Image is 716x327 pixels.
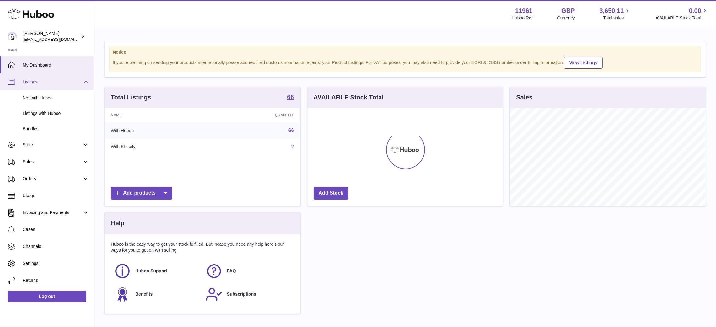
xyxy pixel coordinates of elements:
[23,193,89,199] span: Usage
[135,291,153,297] span: Benefits
[23,277,89,283] span: Returns
[206,263,291,280] a: FAQ
[111,187,172,200] a: Add products
[206,286,291,303] a: Subscriptions
[561,7,575,15] strong: GBP
[288,128,294,133] a: 66
[8,32,17,41] img: internalAdmin-11961@internal.huboo.com
[314,187,348,200] a: Add Stock
[516,93,532,102] h3: Sales
[557,15,575,21] div: Currency
[23,260,89,266] span: Settings
[23,30,80,42] div: [PERSON_NAME]
[227,291,256,297] span: Subscriptions
[113,49,697,55] strong: Notice
[114,263,199,280] a: Huboo Support
[105,122,210,139] td: With Huboo
[512,15,533,21] div: Huboo Ref
[603,15,631,21] span: Total sales
[23,110,89,116] span: Listings with Huboo
[23,126,89,132] span: Bundles
[23,95,89,101] span: Not with Huboo
[287,94,294,100] strong: 66
[564,57,603,69] a: View Listings
[23,159,83,165] span: Sales
[689,7,701,15] span: 0.00
[23,210,83,216] span: Invoicing and Payments
[23,227,89,233] span: Cases
[23,79,83,85] span: Listings
[23,62,89,68] span: My Dashboard
[111,93,151,102] h3: Total Listings
[135,268,167,274] span: Huboo Support
[23,176,83,182] span: Orders
[23,37,92,42] span: [EMAIL_ADDRESS][DOMAIN_NAME]
[600,7,624,15] span: 3,650.11
[111,241,294,253] p: Huboo is the easy way to get your stock fulfilled. But incase you need any help here's our ways f...
[113,56,697,69] div: If you're planning on sending your products internationally please add required customs informati...
[600,7,631,21] a: 3,650.11 Total sales
[655,7,708,21] a: 0.00 AVAILABLE Stock Total
[114,286,199,303] a: Benefits
[105,108,210,122] th: Name
[287,94,294,101] a: 66
[23,244,89,249] span: Channels
[227,268,236,274] span: FAQ
[105,139,210,155] td: With Shopify
[314,93,384,102] h3: AVAILABLE Stock Total
[655,15,708,21] span: AVAILABLE Stock Total
[210,108,300,122] th: Quantity
[111,219,124,228] h3: Help
[515,7,533,15] strong: 11961
[291,144,294,149] a: 2
[8,291,86,302] a: Log out
[23,142,83,148] span: Stock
